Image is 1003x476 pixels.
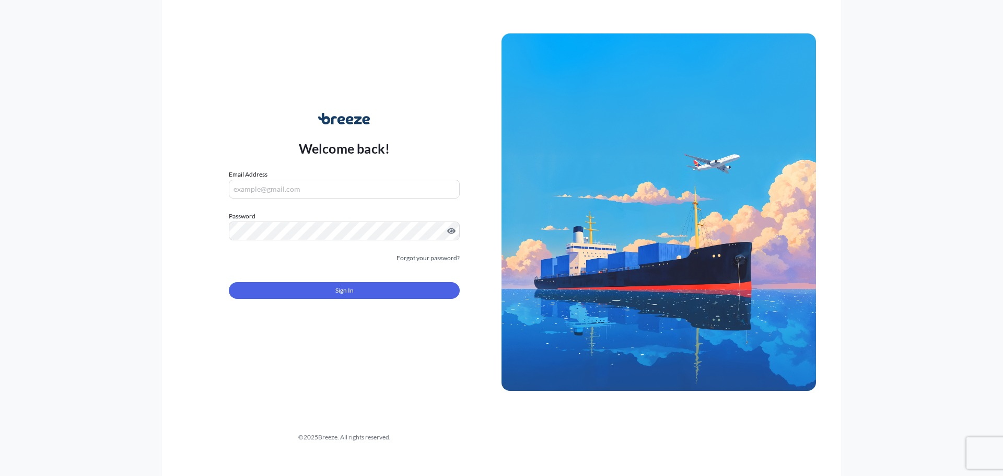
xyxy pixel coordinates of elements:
button: Sign In [229,282,460,299]
input: example@gmail.com [229,180,460,199]
img: Ship illustration [501,33,816,391]
p: Welcome back! [299,140,390,157]
label: Email Address [229,169,267,180]
a: Forgot your password? [396,253,460,263]
label: Password [229,211,460,222]
button: Show password [447,227,456,235]
span: Sign In [335,285,354,296]
div: © 2025 Breeze. All rights reserved. [187,432,501,443]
